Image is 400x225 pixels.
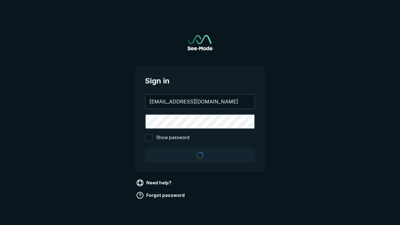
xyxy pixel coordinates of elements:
span: Sign in [145,75,255,87]
span: Show password [156,134,189,142]
input: your@email.com [146,95,254,108]
a: Go to sign in [187,35,212,50]
img: See-Mode Logo [187,35,212,50]
a: Forgot password [135,190,187,200]
a: Need help? [135,178,174,188]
